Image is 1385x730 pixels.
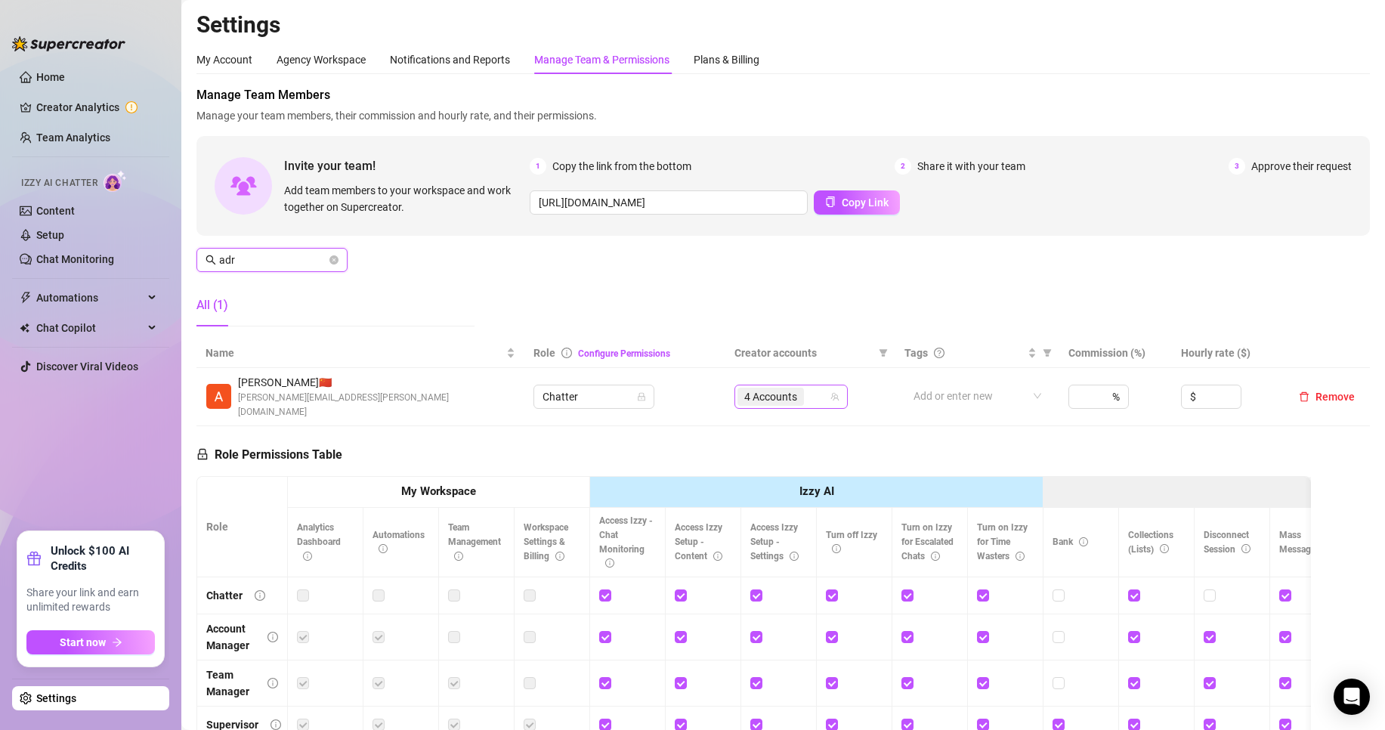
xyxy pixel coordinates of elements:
[713,552,722,561] span: info-circle
[196,339,524,368] th: Name
[36,71,65,83] a: Home
[534,51,669,68] div: Manage Team & Permissions
[895,158,911,175] span: 2
[26,551,42,566] span: gift
[1251,158,1352,175] span: Approve their request
[196,86,1370,104] span: Manage Team Members
[675,522,722,561] span: Access Izzy Setup - Content
[543,385,645,408] span: Chatter
[977,522,1028,561] span: Turn on Izzy for Time Wasters
[876,342,891,364] span: filter
[206,587,243,604] div: Chatter
[196,107,1370,124] span: Manage your team members, their commission and hourly rate, and their permissions.
[21,176,97,190] span: Izzy AI Chatter
[1299,391,1309,402] span: delete
[267,632,278,642] span: info-circle
[734,345,873,361] span: Creator accounts
[12,36,125,51] img: logo-BBDzfeDw.svg
[555,552,564,561] span: info-circle
[51,543,155,574] strong: Unlock $100 AI Credits
[26,630,155,654] button: Start nowarrow-right
[1293,388,1361,406] button: Remove
[826,530,877,555] span: Turn off Izzy
[379,544,388,553] span: info-circle
[206,620,255,654] div: Account Manager
[1059,339,1171,368] th: Commission (%)
[206,667,255,700] div: Team Manager
[605,558,614,568] span: info-circle
[271,719,281,730] span: info-circle
[238,374,515,391] span: [PERSON_NAME] 🇨🇳
[814,190,900,215] button: Copy Link
[842,196,889,209] span: Copy Link
[561,348,572,358] span: info-circle
[1128,530,1173,555] span: Collections (Lists)
[36,95,157,119] a: Creator Analytics exclamation-circle
[694,51,759,68] div: Plans & Billing
[390,51,510,68] div: Notifications and Reports
[60,636,106,648] span: Start now
[255,590,265,601] span: info-circle
[737,388,804,406] span: 4 Accounts
[1315,391,1355,403] span: Remove
[196,296,228,314] div: All (1)
[790,552,799,561] span: info-circle
[329,255,339,264] button: close-circle
[744,388,797,405] span: 4 Accounts
[284,156,530,175] span: Invite your team!
[267,678,278,688] span: info-circle
[1160,544,1169,553] span: info-circle
[1204,530,1251,555] span: Disconnect Session
[1241,544,1251,553] span: info-circle
[36,360,138,373] a: Discover Viral Videos
[36,286,144,310] span: Automations
[799,484,834,498] strong: Izzy AI
[917,158,1025,175] span: Share it with your team
[825,196,836,207] span: copy
[277,51,366,68] div: Agency Workspace
[36,131,110,144] a: Team Analytics
[36,205,75,217] a: Content
[104,170,127,192] img: AI Chatter
[901,522,954,561] span: Turn on Izzy for Escalated Chats
[637,392,646,401] span: lock
[524,522,568,561] span: Workspace Settings & Billing
[238,391,515,419] span: [PERSON_NAME][EMAIL_ADDRESS][PERSON_NAME][DOMAIN_NAME]
[206,384,231,409] img: Adrian Custodio
[373,530,425,555] span: Automations
[830,392,839,401] span: team
[750,522,799,561] span: Access Izzy Setup - Settings
[196,446,342,464] h5: Role Permissions Table
[1229,158,1245,175] span: 3
[1040,342,1055,364] span: filter
[1043,348,1052,357] span: filter
[530,158,546,175] span: 1
[931,552,940,561] span: info-circle
[36,229,64,241] a: Setup
[26,586,155,615] span: Share your link and earn unlimited rewards
[533,347,555,359] span: Role
[904,345,928,361] span: Tags
[197,477,288,577] th: Role
[112,637,122,648] span: arrow-right
[1172,339,1284,368] th: Hourly rate ($)
[303,552,312,561] span: info-circle
[1279,530,1331,555] span: Mass Message
[196,448,209,460] span: lock
[196,51,252,68] div: My Account
[1053,537,1088,547] span: Bank
[36,692,76,704] a: Settings
[219,252,326,268] input: Search members
[879,348,888,357] span: filter
[297,522,341,561] span: Analytics Dashboard
[934,348,944,358] span: question-circle
[1079,537,1088,546] span: info-circle
[448,522,501,561] span: Team Management
[552,158,691,175] span: Copy the link from the bottom
[401,484,476,498] strong: My Workspace
[20,323,29,333] img: Chat Copilot
[36,253,114,265] a: Chat Monitoring
[1016,552,1025,561] span: info-circle
[599,515,653,569] span: Access Izzy - Chat Monitoring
